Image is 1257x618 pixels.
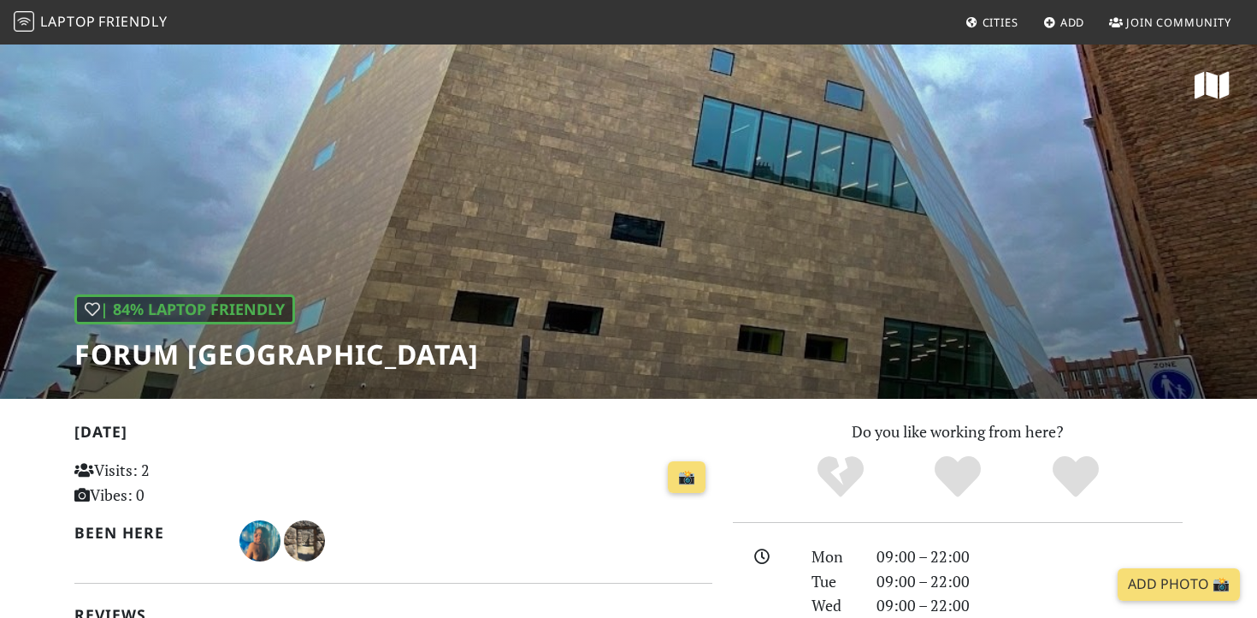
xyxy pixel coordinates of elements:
[98,12,167,31] span: Friendly
[1036,7,1092,38] a: Add
[74,294,295,324] div: | 84% Laptop Friendly
[1102,7,1238,38] a: Join Community
[668,461,705,494] a: 📸
[1017,454,1135,501] div: Definitely!
[983,15,1018,30] span: Cities
[801,569,866,594] div: Tue
[74,338,479,371] h1: Forum [GEOGRAPHIC_DATA]
[74,524,219,542] h2: Been here
[239,529,284,550] span: Mafalda Silva
[782,454,900,501] div: No
[801,593,866,618] div: Wed
[733,419,1183,444] p: Do you like working from here?
[899,454,1017,501] div: Yes
[959,7,1025,38] a: Cities
[40,12,96,31] span: Laptop
[866,593,1193,618] div: 09:00 – 22:00
[866,544,1193,569] div: 09:00 – 22:00
[14,11,34,32] img: LaptopFriendly
[74,458,274,508] p: Visits: 2 Vibes: 0
[1060,15,1085,30] span: Add
[1126,15,1231,30] span: Join Community
[1118,568,1240,601] a: Add Photo 📸
[284,520,325,562] img: 3839-pavlina.jpg
[239,520,280,562] img: 5693-mafalda.jpg
[801,544,866,569] div: Mon
[74,423,712,448] h2: [DATE]
[284,529,325,550] span: Pavlina Nanou
[866,569,1193,594] div: 09:00 – 22:00
[14,8,168,38] a: LaptopFriendly LaptopFriendly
